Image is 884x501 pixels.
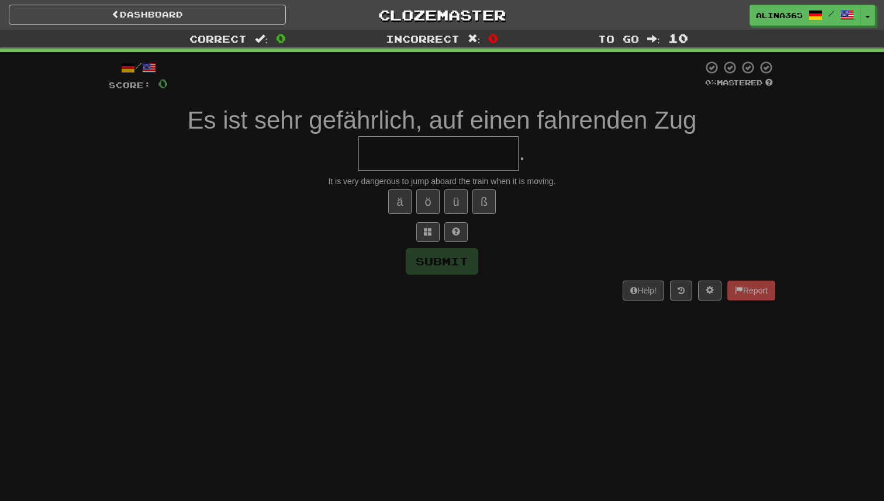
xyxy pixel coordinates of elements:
[415,51,495,60] strong: >50,000 Most Common
[647,34,660,44] span: :
[828,9,834,18] span: /
[188,106,697,134] span: Es ist sehr gefährlich, auf einen fahrenden Zug
[444,222,468,242] button: Single letter hint - you only get 1 per sentence and score half the points! alt+h
[9,5,286,25] a: Dashboard
[488,31,498,45] span: 0
[468,34,481,44] span: :
[705,78,717,87] span: 0 %
[416,189,440,214] button: ö
[388,189,412,214] button: ä
[109,175,775,187] div: It is very dangerous to jump aboard the train when it is moving.
[750,5,861,26] a: Alina365 /
[444,189,468,214] button: ü
[189,33,247,44] span: Correct
[519,138,526,165] span: .
[303,5,581,25] a: Clozemaster
[109,80,151,90] span: Score:
[623,281,664,300] button: Help!
[668,31,688,45] span: 10
[598,33,639,44] span: To go
[670,281,692,300] button: Round history (alt+y)
[416,222,440,242] button: Switch sentence to multiple choice alt+p
[727,281,775,300] button: Report
[255,34,268,44] span: :
[756,10,803,20] span: Alina365
[703,78,775,88] div: Mastered
[276,31,286,45] span: 0
[472,189,496,214] button: ß
[386,33,460,44] span: Incorrect
[406,248,478,275] button: Submit
[158,76,168,91] span: 0
[109,60,168,75] div: /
